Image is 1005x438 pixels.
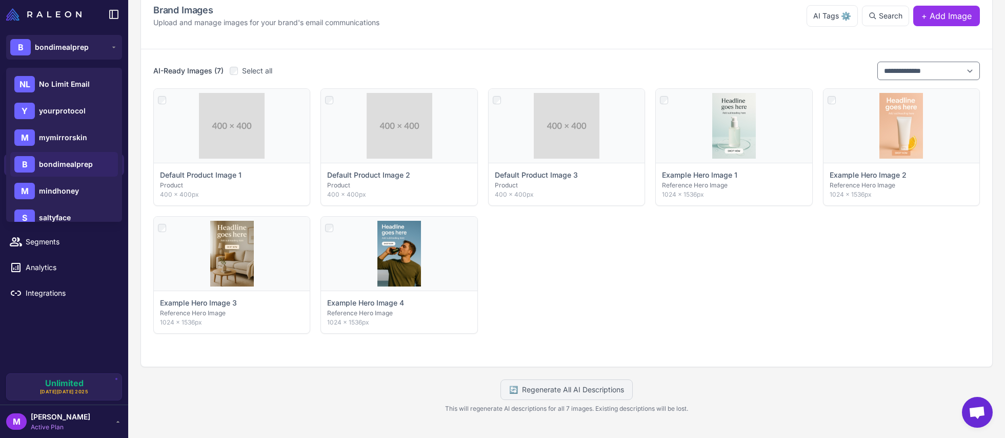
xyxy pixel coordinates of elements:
span: [PERSON_NAME] [31,411,90,423]
p: Reference Hero Image [830,181,973,190]
p: 1024 × 1536px [160,318,304,327]
button: 🔄Regenerate All AI Descriptions [500,379,633,400]
p: Product [495,181,638,190]
div: Y [14,103,35,119]
a: Segments [4,231,124,253]
span: yourprotocol [39,105,86,117]
p: This will regenerate AI descriptions for all 7 images. Existing descriptions will be lost. [140,404,993,413]
p: 1024 × 1536px [662,190,806,199]
p: 1024 × 1536px [327,318,471,327]
span: Segments [26,236,116,247]
p: 400 × 400px [160,190,304,199]
p: Upload and manage images for your brand's email communications [153,17,379,28]
p: Example Hero Image 4 [327,297,404,309]
p: Reference Hero Image [662,181,806,190]
a: Integrations [4,282,124,304]
div: NL [14,76,35,92]
p: Example Hero Image 1 [662,169,737,181]
div: M [6,413,27,430]
button: + Add Image [913,6,980,26]
input: Select all [230,67,238,75]
span: Analytics [26,262,116,273]
button: Search [862,6,909,26]
span: Unlimited [45,379,84,387]
span: No Limit Email [39,79,90,90]
p: Product [327,181,471,190]
span: ⚙️ [841,10,851,22]
p: Default Product Image 2 [327,169,410,181]
h2: Brand Images [153,3,379,17]
h3: AI-Ready Images (7) [153,65,224,77]
span: Integrations [26,288,116,299]
a: Knowledge [4,128,124,150]
div: M [14,129,35,146]
p: Reference Hero Image [160,309,304,318]
button: Bbondimealprep [6,35,122,60]
a: Email Design [4,154,124,176]
span: mindhoney [39,185,79,197]
p: Example Hero Image 2 [830,169,907,181]
div: B [14,156,35,173]
a: Raleon Logo [6,8,86,21]
span: + Add Image [921,10,972,22]
div: M [14,183,35,199]
img: Raleon Logo [6,8,82,21]
p: Reference Hero Image [327,309,471,318]
span: bondimealprep [39,159,93,170]
p: 400 × 400px [327,190,471,199]
p: Example Hero Image 3 [160,297,237,309]
a: Calendar [4,205,124,227]
p: 1024 × 1536px [830,190,973,199]
span: AI Tags [813,10,839,22]
p: Default Product Image 1 [160,169,242,181]
span: bondimealprep [35,42,89,53]
span: saltyface [39,212,71,223]
span: 🔄 [509,384,518,395]
span: Search [879,10,902,22]
div: B [10,39,31,55]
span: [DATE][DATE] 2025 [40,388,89,395]
span: Regenerate All AI Descriptions [522,384,624,395]
p: Product [160,181,304,190]
div: S [14,210,35,226]
label: Select all [230,65,272,77]
span: Active Plan [31,423,90,432]
p: 400 × 400px [495,190,638,199]
a: Open chat [962,397,993,428]
a: Analytics [4,257,124,278]
a: Chats [4,103,124,124]
button: AI Tags⚙️ [807,5,858,27]
a: Campaigns [4,180,124,201]
span: mymirrorskin [39,132,87,143]
p: Default Product Image 3 [495,169,578,181]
